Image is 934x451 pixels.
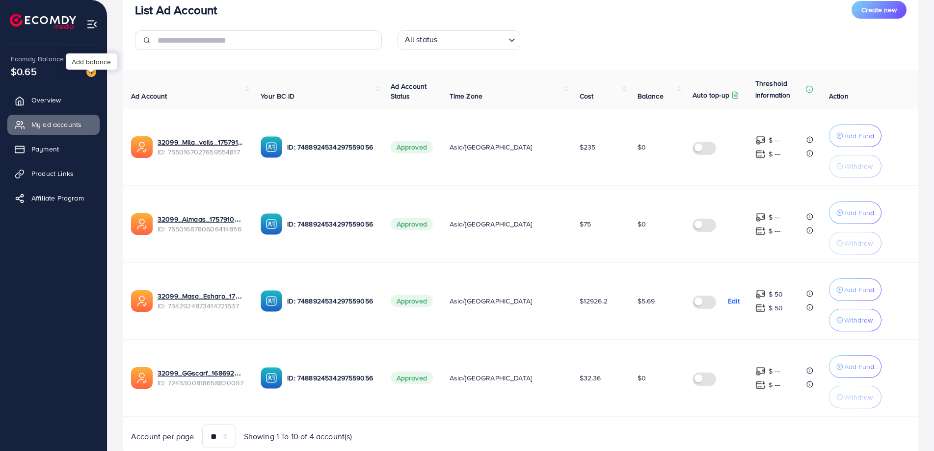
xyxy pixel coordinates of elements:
span: Account per page [131,431,194,442]
span: $75 [580,219,591,229]
span: $0 [638,142,646,152]
p: $ --- [769,148,781,160]
img: top-up amount [755,289,766,300]
span: Create new [861,5,897,15]
span: Time Zone [450,91,482,101]
span: Approved [391,218,433,230]
span: ID: 7245300818658820097 [158,378,245,388]
span: Ad Account Status [391,81,427,101]
img: top-up amount [755,149,766,159]
p: ID: 7488924534297559056 [287,372,374,384]
div: Add balance [66,53,117,70]
p: Add Fund [844,284,874,296]
iframe: Chat [892,407,927,444]
a: 32099_Mila_veils_1757910317629 [158,137,245,147]
span: Payment [31,144,59,154]
span: Asia/[GEOGRAPHIC_DATA] [450,142,533,152]
a: Payment [7,139,100,159]
div: Search for option [398,30,520,50]
span: $12926.2 [580,296,608,306]
div: <span class='underline'>32099_GGscarf_1686928063999</span></br>7245300818658820097 [158,368,245,388]
button: Add Fund [829,201,881,224]
span: Affiliate Program [31,193,84,203]
span: My ad accounts [31,120,81,129]
img: ic-ads-acc.e4c84228.svg [131,290,153,312]
span: Ad Account [131,91,167,101]
span: Showing 1 To 10 of 4 account(s) [244,431,352,442]
p: $ --- [769,379,781,391]
p: Withdraw [844,160,873,172]
span: Approved [391,295,433,307]
div: <span class='underline'>32099_Masa_Esharp_1709657950630</span></br>7342924873414721537 [158,291,245,311]
img: top-up amount [755,380,766,390]
span: $0.65 [11,64,37,78]
span: Product Links [31,169,74,178]
a: 32099_GGscarf_1686928063999 [158,368,245,378]
p: Withdraw [844,237,873,249]
span: Cost [580,91,594,101]
button: Add Fund [829,125,881,147]
span: All status [403,32,440,48]
p: $ 50 [769,288,783,300]
span: $5.69 [638,296,655,306]
div: <span class='underline'>32099_Mila_veils_1757910317629</span></br>7550167027659554817 [158,137,245,157]
a: Affiliate Program [7,188,100,208]
button: Withdraw [829,309,881,331]
span: $32.36 [580,373,601,383]
img: ic-ba-acc.ded83a64.svg [261,213,282,235]
span: ID: 7550166780606414856 [158,224,245,234]
a: Overview [7,90,100,110]
p: Add Fund [844,130,874,142]
p: Withdraw [844,314,873,326]
img: ic-ads-acc.e4c84228.svg [131,367,153,389]
img: top-up amount [755,303,766,313]
img: ic-ba-acc.ded83a64.svg [261,136,282,158]
span: Asia/[GEOGRAPHIC_DATA] [450,296,533,306]
img: top-up amount [755,226,766,236]
p: $ --- [769,365,781,377]
span: $235 [580,142,596,152]
button: Withdraw [829,232,881,254]
span: Asia/[GEOGRAPHIC_DATA] [450,373,533,383]
a: My ad accounts [7,115,100,134]
span: ID: 7342924873414721537 [158,301,245,311]
a: 32099_Masa_Esharp_1709657950630 [158,291,245,301]
span: Ecomdy Balance [11,54,64,64]
span: $0 [638,373,646,383]
p: $ --- [769,225,781,237]
p: ID: 7488924534297559056 [287,218,374,230]
button: Withdraw [829,386,881,408]
img: top-up amount [755,366,766,376]
p: Auto top-up [693,89,729,101]
button: Create new [852,1,907,19]
span: Balance [638,91,664,101]
input: Search for option [440,32,504,48]
p: Add Fund [844,207,874,219]
p: ID: 7488924534297559056 [287,295,374,307]
span: Overview [31,95,61,105]
div: <span class='underline'>32099_Almaas_1757910295819</span></br>7550166780606414856 [158,214,245,234]
span: Approved [391,372,433,384]
button: Withdraw [829,155,881,177]
span: Action [829,91,849,101]
p: $ --- [769,211,781,223]
span: $0 [638,219,646,229]
a: Product Links [7,164,100,183]
img: ic-ads-acc.e4c84228.svg [131,136,153,158]
span: Your BC ID [261,91,294,101]
img: top-up amount [755,135,766,146]
p: $ 50 [769,302,783,314]
p: Add Fund [844,361,874,373]
img: ic-ba-acc.ded83a64.svg [261,290,282,312]
img: ic-ads-acc.e4c84228.svg [131,213,153,235]
img: logo [10,14,76,29]
button: Add Fund [829,355,881,378]
a: 32099_Almaas_1757910295819 [158,214,245,224]
button: Add Fund [829,278,881,301]
p: Threshold information [755,77,803,101]
span: ID: 7550167027659554817 [158,147,245,157]
p: Edit [728,295,740,307]
span: Asia/[GEOGRAPHIC_DATA] [450,219,533,229]
h3: List Ad Account [135,3,217,17]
